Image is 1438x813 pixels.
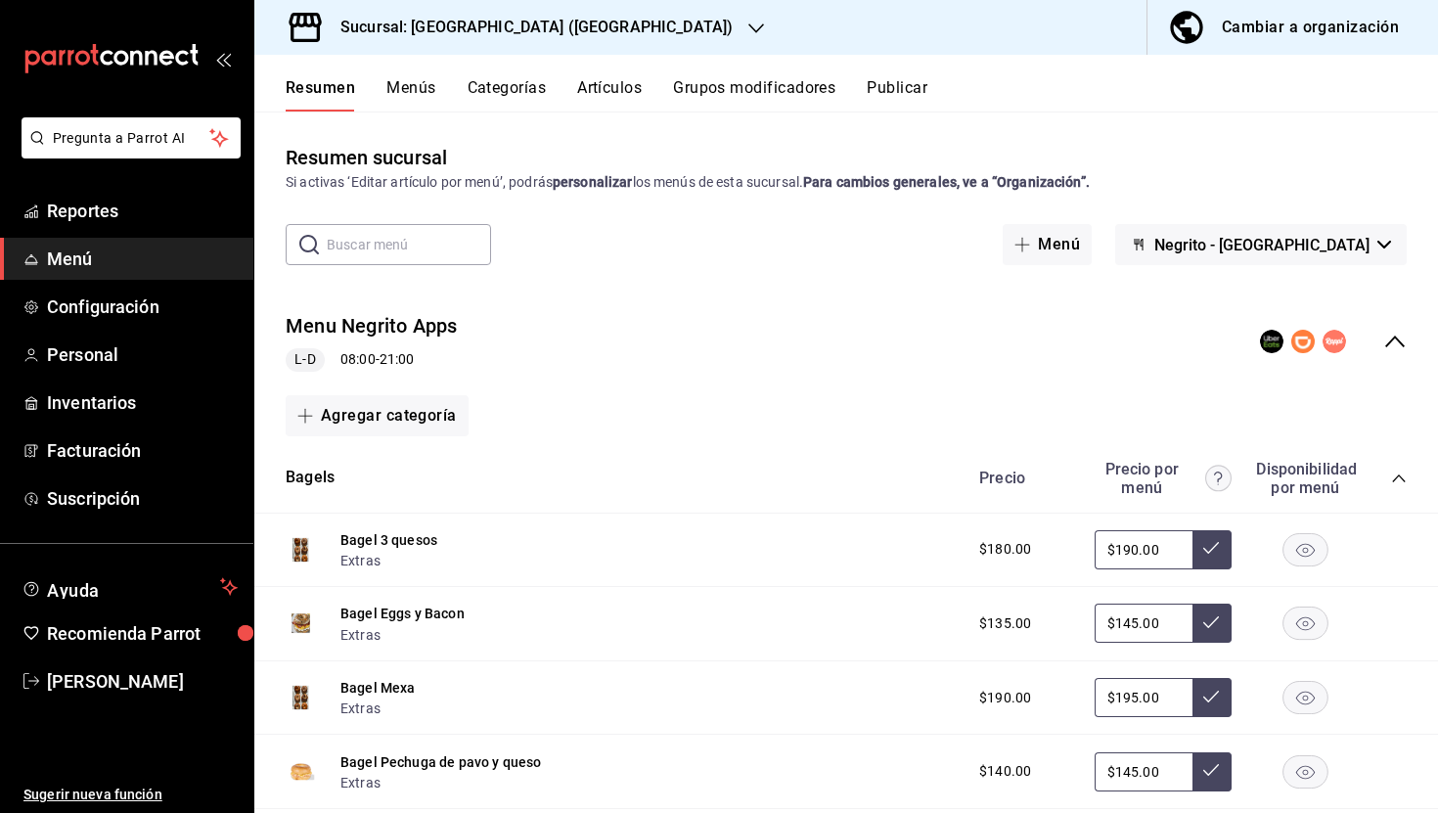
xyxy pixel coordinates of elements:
img: Preview [286,756,317,788]
button: Pregunta a Parrot AI [22,117,241,158]
span: $190.00 [979,688,1031,708]
button: Bagel 3 quesos [340,530,437,550]
span: Pregunta a Parrot AI [53,128,210,149]
button: Extras [340,551,381,570]
input: Sin ajuste [1095,604,1192,643]
button: Agregar categoría [286,395,469,436]
span: $140.00 [979,761,1031,782]
strong: Para cambios generales, ve a “Organización”. [803,174,1090,190]
div: Cambiar a organización [1222,14,1399,41]
span: Menú [47,246,238,272]
button: Artículos [577,78,642,112]
span: L-D [287,349,323,370]
span: Reportes [47,198,238,224]
input: Sin ajuste [1095,678,1192,717]
span: Suscripción [47,485,238,512]
span: Configuración [47,294,238,320]
div: Si activas ‘Editar artículo por menú’, podrás los menús de esta sucursal. [286,172,1407,193]
span: [PERSON_NAME] [47,668,238,695]
h3: Sucursal: [GEOGRAPHIC_DATA] ([GEOGRAPHIC_DATA]) [325,16,733,39]
span: Inventarios [47,389,238,416]
button: Bagels [286,467,335,489]
span: $180.00 [979,539,1031,560]
button: Menús [386,78,435,112]
button: Extras [340,699,381,718]
div: 08:00 - 21:00 [286,348,458,372]
span: Facturación [47,437,238,464]
button: Bagel Eggs y Bacon [340,604,465,623]
button: collapse-category-row [1391,471,1407,486]
strong: personalizar [553,174,633,190]
button: Publicar [867,78,927,112]
button: Extras [340,773,381,792]
div: Precio por menú [1095,460,1232,497]
div: collapse-menu-row [254,296,1438,387]
span: Negrito - [GEOGRAPHIC_DATA] [1154,236,1370,254]
span: Recomienda Parrot [47,620,238,647]
button: Bagel Pechuga de pavo y queso [340,752,541,772]
span: Ayuda [47,575,212,599]
img: Preview [286,534,317,565]
input: Buscar menú [327,225,491,264]
button: Extras [340,625,381,645]
button: Menú [1003,224,1092,265]
div: navigation tabs [286,78,1438,112]
div: Disponibilidad por menú [1256,460,1354,497]
button: Menu Negrito Apps [286,312,458,340]
span: $135.00 [979,613,1031,634]
div: Precio [960,469,1085,487]
div: Resumen sucursal [286,143,447,172]
a: Pregunta a Parrot AI [14,142,241,162]
img: Preview [286,608,317,639]
input: Sin ajuste [1095,530,1192,569]
input: Sin ajuste [1095,752,1192,791]
img: Preview [286,682,317,713]
span: Sugerir nueva función [23,785,238,805]
button: Grupos modificadores [673,78,835,112]
button: Bagel Mexa [340,678,416,698]
button: Resumen [286,78,355,112]
button: open_drawer_menu [215,51,231,67]
button: Categorías [468,78,547,112]
span: Personal [47,341,238,368]
button: Negrito - [GEOGRAPHIC_DATA] [1115,224,1407,265]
